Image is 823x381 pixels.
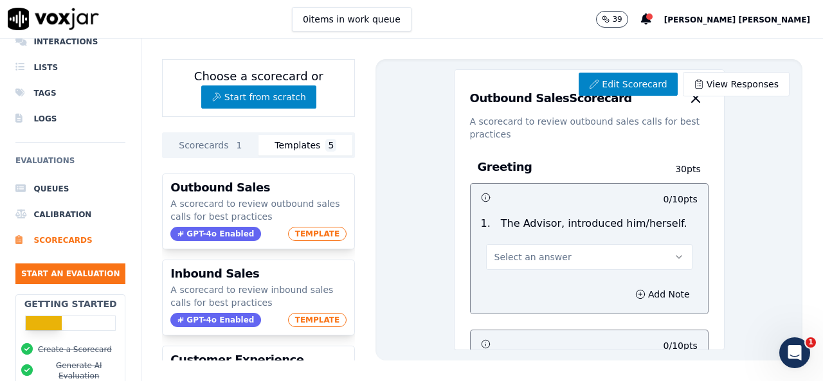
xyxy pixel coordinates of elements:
[470,93,632,104] h3: Outbound Sales Scorecard
[664,163,701,175] p: 30 pts
[15,227,125,253] a: Scorecards
[15,153,125,176] h6: Evaluations
[478,159,664,175] h3: Greeting
[596,11,640,28] button: 39
[170,268,347,279] h3: Inbound Sales
[628,285,698,303] button: Add Note
[162,59,355,117] div: Choose a scorecard or
[233,139,244,152] span: 1
[201,85,316,109] button: Start from scratch
[170,227,261,241] span: GPT-4o Enabled
[15,80,125,106] a: Tags
[806,337,816,348] span: 1
[325,139,336,152] span: 5
[38,360,120,381] button: Generate AI Evaluation
[38,344,112,355] button: Create a Scorecard
[664,12,823,27] button: [PERSON_NAME] [PERSON_NAME]
[24,297,117,310] h2: Getting Started
[170,283,347,309] p: A scorecard to review inbound sales calls for best practices
[15,176,125,202] a: Queues
[494,251,572,263] span: Select an answer
[165,135,258,155] button: Scorecards
[292,7,411,31] button: 0items in work queue
[683,72,790,96] a: View Responses
[170,197,347,223] p: A scorecard to review outbound sales calls for best practices
[501,216,687,231] p: The Advisor, introduced him/herself.
[476,216,496,231] p: 1 .
[15,263,125,284] button: Start an Evaluation
[664,193,698,206] p: 0 / 10 pts
[579,73,677,96] a: Edit Scorecard
[470,115,709,141] p: A scorecard to review outbound sales calls for best practices
[258,135,352,155] button: Templates
[288,227,347,241] span: TEMPLATE
[612,14,622,24] p: 39
[170,313,261,327] span: GPT-4o Enabled
[8,8,99,30] img: voxjar logo
[15,55,125,80] a: Lists
[170,182,347,193] h3: Outbound Sales
[15,106,125,132] a: Logs
[170,354,347,366] h3: Customer Experience
[15,202,125,227] a: Calibration
[596,11,628,28] button: 39
[664,15,810,24] span: [PERSON_NAME] [PERSON_NAME]
[15,29,125,55] a: Interactions
[288,313,347,327] span: TEMPLATE
[664,339,698,352] p: 0 / 10 pts
[779,337,810,368] iframe: Intercom live chat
